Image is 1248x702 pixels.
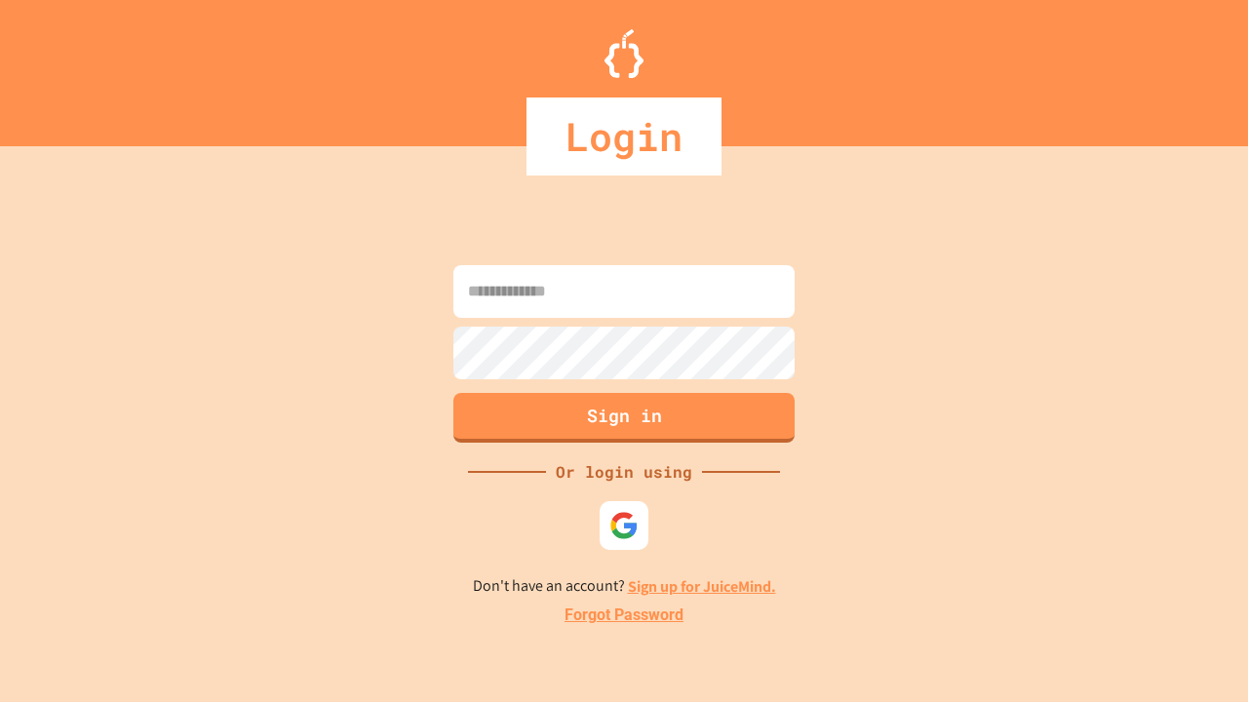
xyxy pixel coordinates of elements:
[546,460,702,484] div: Or login using
[604,29,643,78] img: Logo.svg
[526,97,721,175] div: Login
[453,393,795,443] button: Sign in
[609,511,639,540] img: google-icon.svg
[565,604,683,627] a: Forgot Password
[628,576,776,597] a: Sign up for JuiceMind.
[473,574,776,599] p: Don't have an account?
